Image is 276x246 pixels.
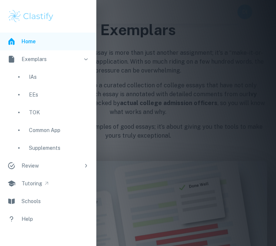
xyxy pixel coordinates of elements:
[21,37,36,46] div: Home
[7,9,54,24] img: Clastify logo
[29,108,89,117] div: TOK
[29,91,89,99] div: EEs
[21,179,42,188] div: Tutoring
[29,144,89,152] div: Supplements
[29,73,89,81] div: IAs
[21,162,80,170] div: Review
[21,55,80,63] div: Exemplars
[29,126,89,134] div: Common App
[21,197,41,205] div: Schools
[21,215,33,223] div: Help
